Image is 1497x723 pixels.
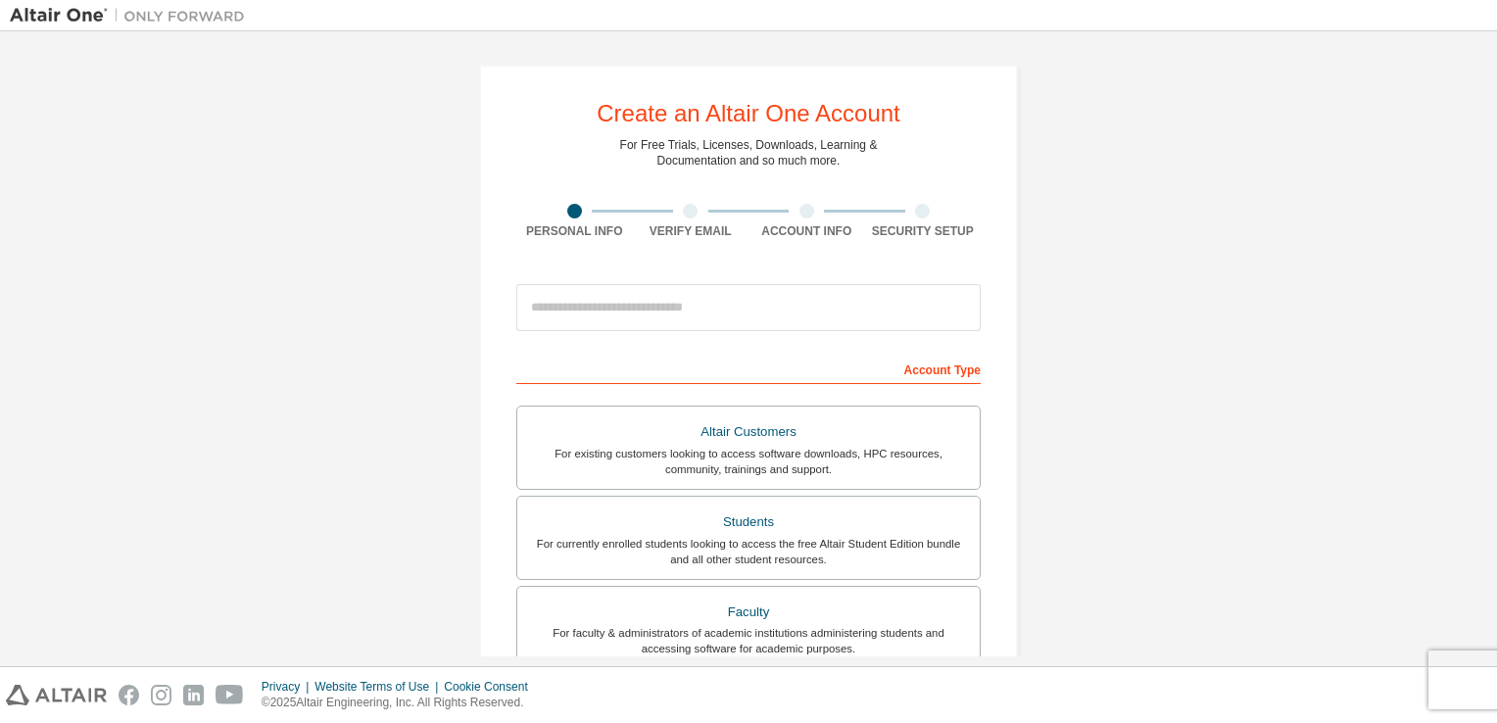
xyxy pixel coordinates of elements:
[262,695,540,711] p: © 2025 Altair Engineering, Inc. All Rights Reserved.
[516,353,981,384] div: Account Type
[529,536,968,567] div: For currently enrolled students looking to access the free Altair Student Edition bundle and all ...
[620,137,878,169] div: For Free Trials, Licenses, Downloads, Learning & Documentation and so much more.
[314,679,444,695] div: Website Terms of Use
[183,685,204,705] img: linkedin.svg
[597,102,900,125] div: Create an Altair One Account
[529,418,968,446] div: Altair Customers
[529,446,968,477] div: For existing customers looking to access software downloads, HPC resources, community, trainings ...
[119,685,139,705] img: facebook.svg
[444,679,539,695] div: Cookie Consent
[529,508,968,536] div: Students
[865,223,982,239] div: Security Setup
[529,625,968,656] div: For faculty & administrators of academic institutions administering students and accessing softwa...
[151,685,171,705] img: instagram.svg
[262,679,314,695] div: Privacy
[633,223,749,239] div: Verify Email
[748,223,865,239] div: Account Info
[10,6,255,25] img: Altair One
[529,599,968,626] div: Faculty
[6,685,107,705] img: altair_logo.svg
[216,685,244,705] img: youtube.svg
[516,223,633,239] div: Personal Info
